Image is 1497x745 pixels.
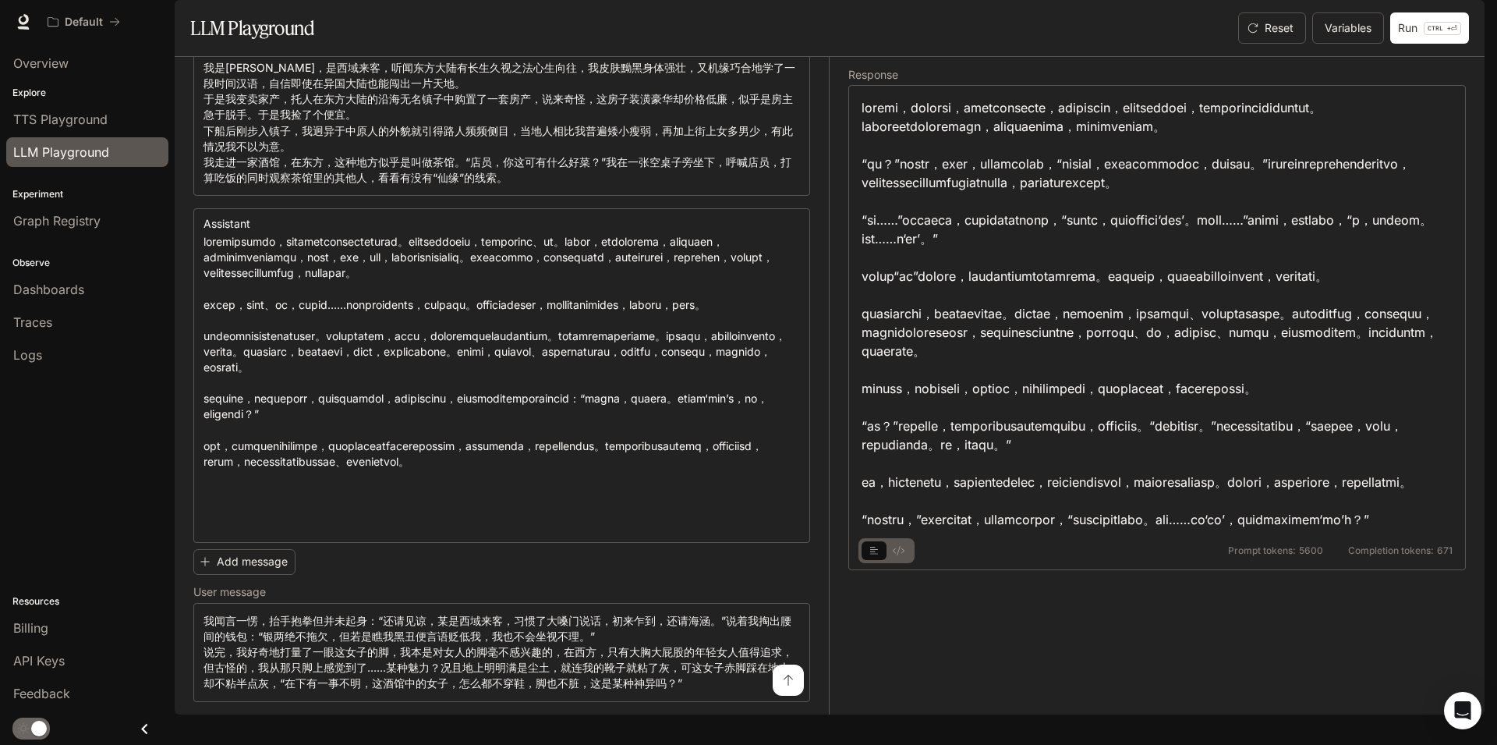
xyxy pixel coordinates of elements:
button: RunCTRL +⏎ [1390,12,1469,44]
p: CTRL + [1428,23,1451,33]
span: 5600 [1299,546,1323,555]
button: All workspaces [41,6,127,37]
h5: Response [848,69,1466,80]
button: Reset [1238,12,1306,44]
span: 671 [1437,546,1453,555]
button: Variables [1312,12,1384,44]
div: basic tabs example [862,538,911,563]
p: User message [193,587,266,598]
div: loremi，dolorsi，ametconsecte，adipiscin，elitseddoei，temporincididuntut。laboreetdoloremagn，aliquaeni... [862,98,1453,529]
button: Add message [193,549,296,575]
p: ⏎ [1424,22,1461,35]
h1: LLM Playground [190,12,314,44]
div: Open Intercom Messenger [1444,692,1481,729]
span: Prompt tokens: [1228,546,1296,555]
span: Completion tokens: [1348,546,1434,555]
button: Assistant [200,211,270,236]
p: Default [65,16,103,29]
